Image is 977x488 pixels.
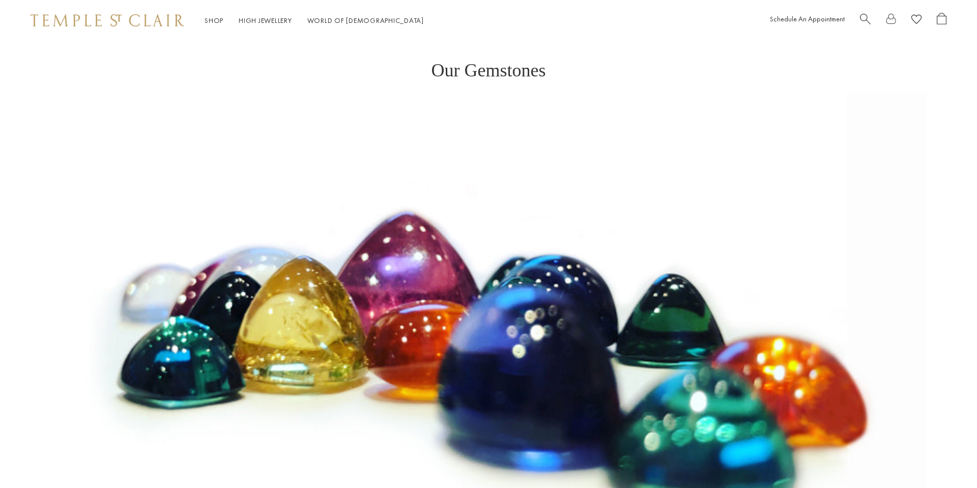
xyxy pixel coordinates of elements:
[911,13,922,29] a: View Wishlist
[205,16,223,25] a: ShopShop
[205,14,424,27] nav: Main navigation
[770,14,845,23] a: Schedule An Appointment
[307,16,424,25] a: World of [DEMOGRAPHIC_DATA]World of [DEMOGRAPHIC_DATA]
[239,16,292,25] a: High JewelleryHigh Jewellery
[432,41,546,79] h1: Our Gemstones
[860,13,871,29] a: Search
[937,13,946,29] a: Open Shopping Bag
[926,440,967,478] iframe: Gorgias live chat messenger
[31,14,184,26] img: Temple St. Clair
